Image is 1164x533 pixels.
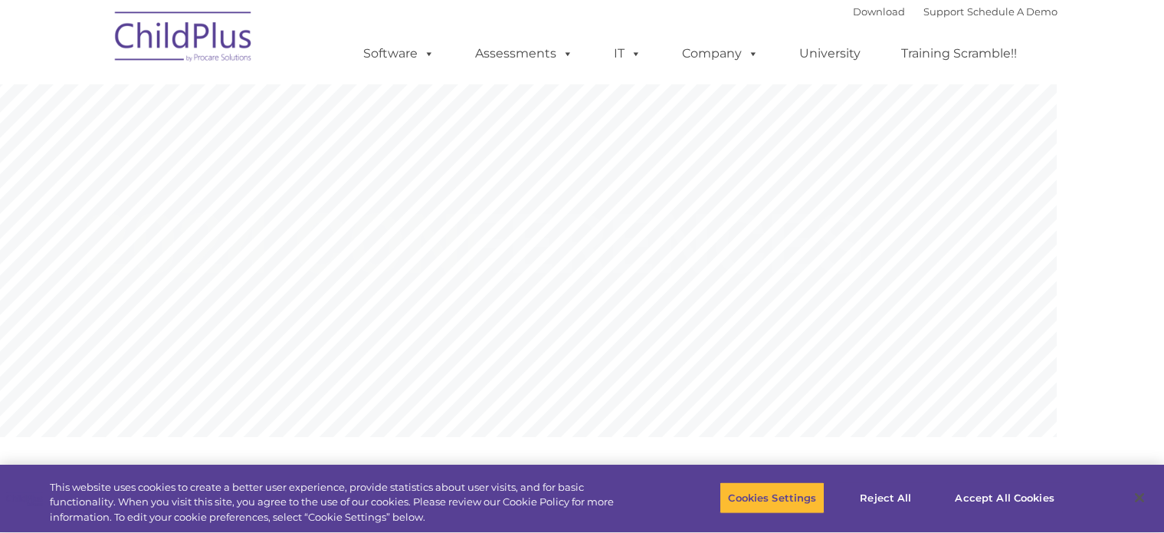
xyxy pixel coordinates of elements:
[886,38,1032,69] a: Training Scramble!!
[107,1,261,77] img: ChildPlus by Procare Solutions
[720,482,825,514] button: Cookies Settings
[838,482,933,514] button: Reject All
[853,5,905,18] a: Download
[83,226,865,264] rs-layer: 2024 CONFERENCES
[460,38,589,69] a: Assessments
[946,482,1062,514] button: Accept All Cookies
[50,480,640,525] div: This website uses cookies to create a better user experience, provide statistics about user visit...
[598,38,657,69] a: IT
[923,5,964,18] a: Support
[967,5,1057,18] a: Schedule A Demo
[667,38,774,69] a: Company
[853,5,1057,18] font: |
[784,38,876,69] a: University
[348,38,450,69] a: Software
[1123,481,1156,515] button: Close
